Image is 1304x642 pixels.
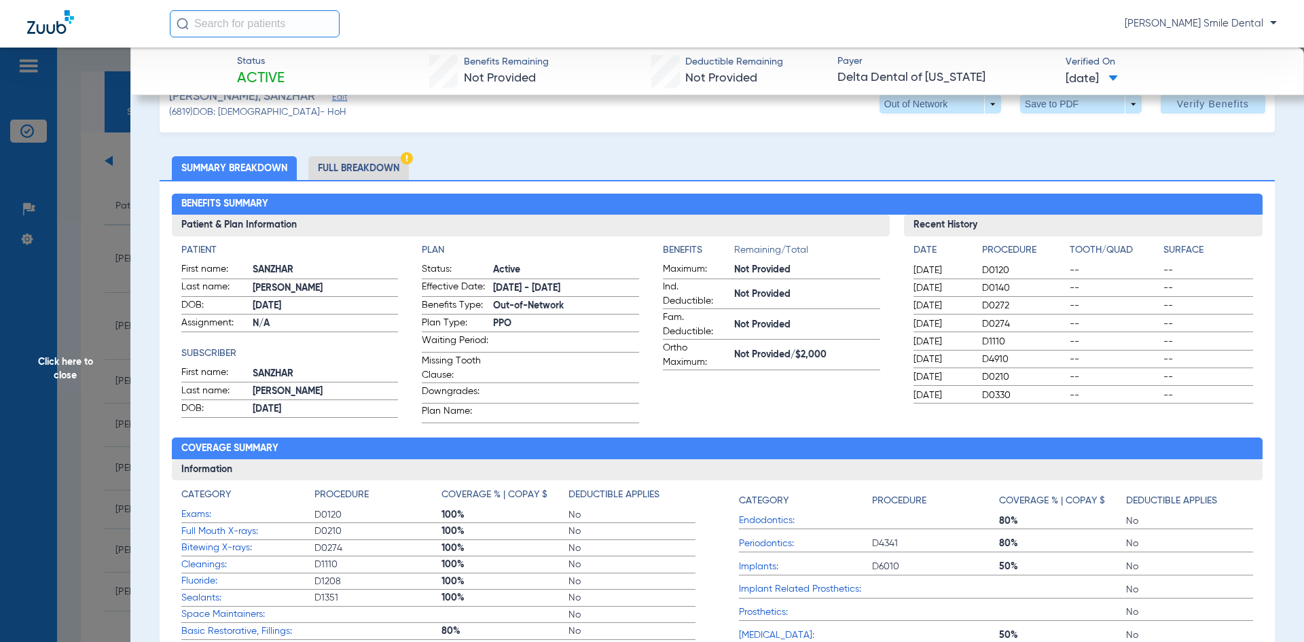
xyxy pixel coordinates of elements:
[422,298,488,315] span: Benefits Type:
[1070,299,1159,313] span: --
[913,353,971,366] span: [DATE]
[1163,389,1253,402] span: --
[1163,264,1253,277] span: --
[837,54,1054,69] span: Payer
[1070,243,1159,262] app-breakdown-title: Tooth/Quad
[253,317,399,331] span: N/A
[982,317,1065,331] span: D0274
[181,384,248,400] span: Last name:
[1163,299,1253,313] span: --
[314,541,441,555] span: D0274
[872,560,999,573] span: D6010
[568,591,695,605] span: No
[181,262,248,279] span: First name:
[1126,494,1217,508] h4: Deductible Applies
[1163,243,1253,257] h4: Surface
[401,152,413,164] img: Hazard
[913,243,971,262] app-breakdown-title: Date
[880,94,1001,113] button: Out of Network
[177,18,189,30] img: Search Icon
[441,541,568,555] span: 100%
[422,280,488,296] span: Effective Date:
[913,299,971,313] span: [DATE]
[1163,370,1253,384] span: --
[982,353,1065,366] span: D4910
[181,541,314,555] span: Bitewing X-rays:
[734,263,880,277] span: Not Provided
[314,524,441,538] span: D0210
[739,514,872,528] span: Endodontics:
[663,262,729,279] span: Maximum:
[441,488,547,502] h4: Coverage % | Copay $
[441,591,568,605] span: 100%
[253,263,399,277] span: SANZHAR
[999,494,1105,508] h4: Coverage % | Copay $
[1161,94,1265,113] button: Verify Benefits
[1126,628,1253,642] span: No
[872,494,926,508] h4: Procedure
[739,494,789,508] h4: Category
[253,402,399,416] span: [DATE]
[314,591,441,605] span: D1351
[181,316,248,332] span: Assignment:
[422,334,488,352] span: Waiting Period:
[181,298,248,315] span: DOB:
[982,389,1065,402] span: D0330
[663,280,729,308] span: Ind. Deductible:
[913,281,971,295] span: [DATE]
[314,575,441,588] span: D1208
[253,367,399,381] span: SANZHAR
[999,560,1126,573] span: 50%
[422,404,488,423] span: Plan Name:
[1066,55,1282,69] span: Verified On
[493,263,639,277] span: Active
[999,488,1126,513] app-breakdown-title: Coverage % | Copay $
[181,624,314,639] span: Basic Restorative, Fillings:
[493,299,639,313] span: Out-of-Network
[493,281,639,296] span: [DATE] - [DATE]
[464,72,536,84] span: Not Provided
[1066,71,1118,88] span: [DATE]
[308,156,409,180] li: Full Breakdown
[1070,281,1159,295] span: --
[172,215,890,236] h3: Patient & Plan Information
[685,72,757,84] span: Not Provided
[568,524,695,538] span: No
[1070,317,1159,331] span: --
[441,624,568,638] span: 80%
[422,262,488,279] span: Status:
[837,69,1054,86] span: Delta Dental of [US_STATE]
[181,524,314,539] span: Full Mouth X-rays:
[739,605,872,620] span: Prosthetics:
[181,574,314,588] span: Fluoride:
[253,385,399,399] span: [PERSON_NAME]
[181,402,248,418] span: DOB:
[441,488,568,507] app-breakdown-title: Coverage % | Copay $
[568,541,695,555] span: No
[1126,560,1253,573] span: No
[1126,488,1253,513] app-breakdown-title: Deductible Applies
[734,287,880,302] span: Not Provided
[685,55,783,69] span: Deductible Remaining
[422,316,488,332] span: Plan Type:
[913,243,971,257] h4: Date
[1070,243,1159,257] h4: Tooth/Quad
[422,385,488,403] span: Downgrades:
[913,264,971,277] span: [DATE]
[181,346,399,361] h4: Subscriber
[464,55,549,69] span: Benefits Remaining
[1236,577,1304,642] div: Chat Widget
[739,560,872,574] span: Implants:
[999,628,1126,642] span: 50%
[1070,264,1159,277] span: --
[663,243,734,257] h4: Benefits
[663,243,734,262] app-breakdown-title: Benefits
[181,280,248,296] span: Last name:
[872,488,999,513] app-breakdown-title: Procedure
[441,558,568,571] span: 100%
[172,156,297,180] li: Summary Breakdown
[441,575,568,588] span: 100%
[568,488,659,502] h4: Deductible Applies
[663,310,729,339] span: Fam. Deductible:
